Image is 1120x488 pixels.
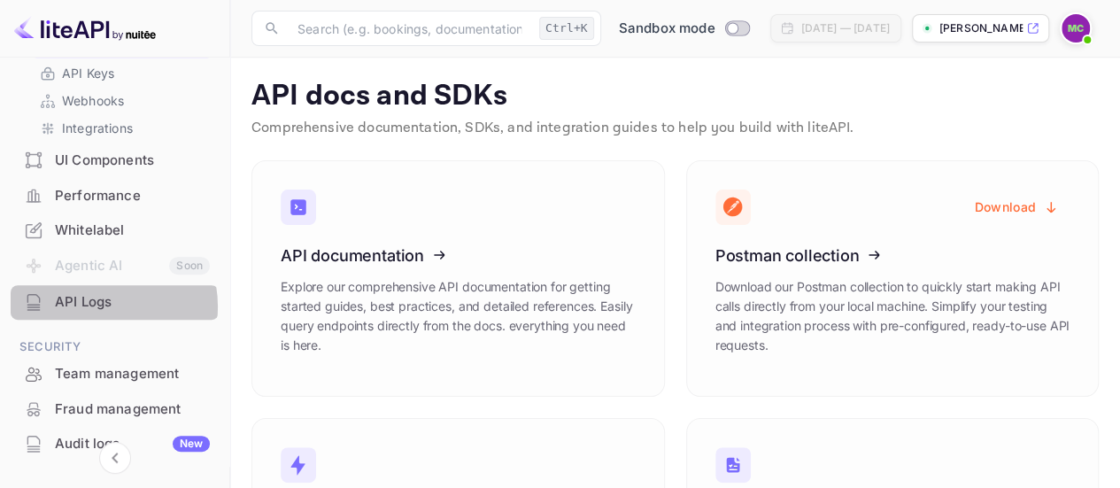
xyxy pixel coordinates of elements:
[55,434,210,454] div: Audit logs
[11,179,219,213] div: Performance
[55,364,210,384] div: Team management
[715,246,1070,265] h3: Postman collection
[964,190,1070,224] button: Download
[11,357,219,391] div: Team management
[55,186,210,206] div: Performance
[619,19,715,39] span: Sandbox mode
[55,221,210,241] div: Whitelabel
[11,213,219,246] a: Whitelabel
[11,357,219,390] a: Team management
[281,246,636,265] h3: API documentation
[55,292,210,313] div: API Logs
[11,427,219,460] a: Audit logsNew
[251,118,1099,139] p: Comprehensive documentation, SDKs, and integration guides to help you build with liteAPI.
[11,285,219,318] a: API Logs
[251,79,1099,114] p: API docs and SDKs
[11,285,219,320] div: API Logs
[39,119,205,137] a: Integrations
[173,436,210,452] div: New
[62,91,124,110] p: Webhooks
[11,143,219,178] div: UI Components
[39,91,205,110] a: Webhooks
[1062,14,1090,43] img: Mirjana Cale
[612,19,756,39] div: Switch to Production mode
[11,337,219,357] span: Security
[55,151,210,171] div: UI Components
[281,277,636,355] p: Explore our comprehensive API documentation for getting started guides, best practices, and detai...
[14,14,156,43] img: LiteAPI logo
[11,392,219,425] a: Fraud management
[32,60,212,86] div: API Keys
[11,143,219,176] a: UI Components
[11,392,219,427] div: Fraud management
[62,119,133,137] p: Integrations
[539,17,594,40] div: Ctrl+K
[99,442,131,474] button: Collapse navigation
[939,20,1023,36] p: [PERSON_NAME]-yzr8s.nui...
[62,64,114,82] p: API Keys
[287,11,532,46] input: Search (e.g. bookings, documentation)
[39,64,205,82] a: API Keys
[715,277,1070,355] p: Download our Postman collection to quickly start making API calls directly from your local machin...
[32,88,212,113] div: Webhooks
[251,160,665,397] a: API documentationExplore our comprehensive API documentation for getting started guides, best pra...
[801,20,890,36] div: [DATE] — [DATE]
[11,179,219,212] a: Performance
[11,427,219,461] div: Audit logsNew
[11,213,219,248] div: Whitelabel
[32,115,212,141] div: Integrations
[55,399,210,420] div: Fraud management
